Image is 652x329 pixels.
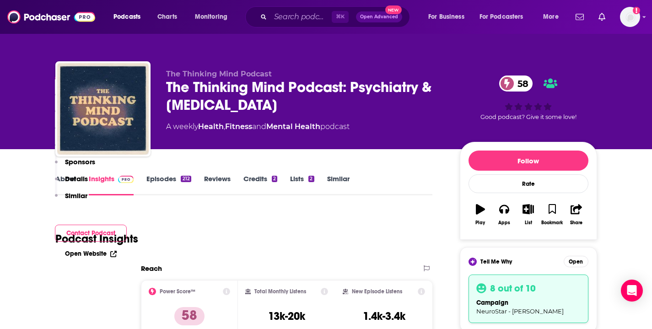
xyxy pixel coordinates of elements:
a: 58 [499,76,533,92]
a: Credits2 [243,174,277,195]
h2: Reach [141,264,162,273]
span: Logged in as EvolveMKD [620,7,640,27]
h3: 13k-20k [268,309,305,323]
div: Share [570,220,582,226]
div: Search podcasts, credits, & more... [254,6,419,27]
a: Episodes212 [146,174,191,195]
button: Play [469,198,492,231]
div: Rate [469,174,588,193]
span: New [385,5,402,14]
a: Fitness [225,122,252,131]
button: Bookmark [540,198,564,231]
button: Open AdvancedNew [356,11,402,22]
a: Health [198,122,224,131]
span: More [543,11,559,23]
span: ⌘ K [332,11,349,23]
button: open menu [537,10,570,24]
a: Charts [151,10,183,24]
div: A weekly podcast [166,121,350,132]
button: open menu [107,10,152,24]
span: The Thinking Mind Podcast [166,70,272,78]
a: Lists2 [290,174,314,195]
span: Open Advanced [360,15,398,19]
svg: Add a profile image [633,7,640,14]
img: The Thinking Mind Podcast: Psychiatry & Psychotherapy [57,63,149,155]
div: Bookmark [541,220,563,226]
h3: 8 out of 10 [490,282,536,294]
h3: 1.4k-3.4k [363,309,405,323]
a: Similar [327,174,350,195]
div: 2 [272,176,277,182]
span: Monitoring [195,11,227,23]
div: 212 [181,176,191,182]
span: For Business [428,11,464,23]
button: List [516,198,540,231]
div: Play [475,220,485,226]
h2: Power Score™ [160,288,195,295]
img: User Profile [620,7,640,27]
p: Similar [65,191,87,200]
span: 58 [508,76,533,92]
img: tell me why sparkle [470,259,475,264]
button: Share [564,198,588,231]
span: NeuroStar - [PERSON_NAME] [476,307,564,315]
div: 2 [308,176,314,182]
a: Reviews [204,174,231,195]
button: Similar [55,191,87,208]
p: 58 [174,307,205,325]
button: Details [55,174,88,191]
button: open menu [189,10,239,24]
h2: Total Monthly Listens [254,288,306,295]
button: open menu [474,10,537,24]
button: open menu [422,10,476,24]
button: Open [564,256,588,267]
span: Good podcast? Give it some love! [480,113,577,120]
a: Mental Health [266,122,320,131]
button: Follow [469,151,588,171]
a: Open Website [65,250,117,258]
button: Show profile menu [620,7,640,27]
button: Contact Podcast [55,225,127,242]
h2: New Episode Listens [352,288,402,295]
div: Open Intercom Messenger [621,280,643,302]
input: Search podcasts, credits, & more... [270,10,332,24]
div: 58Good podcast? Give it some love! [460,70,597,126]
span: Charts [157,11,177,23]
a: Show notifications dropdown [572,9,587,25]
a: Show notifications dropdown [595,9,609,25]
img: Podchaser - Follow, Share and Rate Podcasts [7,8,95,26]
span: For Podcasters [480,11,523,23]
div: Apps [498,220,510,226]
span: , [224,122,225,131]
span: and [252,122,266,131]
span: Tell Me Why [480,258,512,265]
span: campaign [476,299,508,307]
div: List [525,220,532,226]
p: Details [65,174,88,183]
span: Podcasts [113,11,140,23]
button: Apps [492,198,516,231]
